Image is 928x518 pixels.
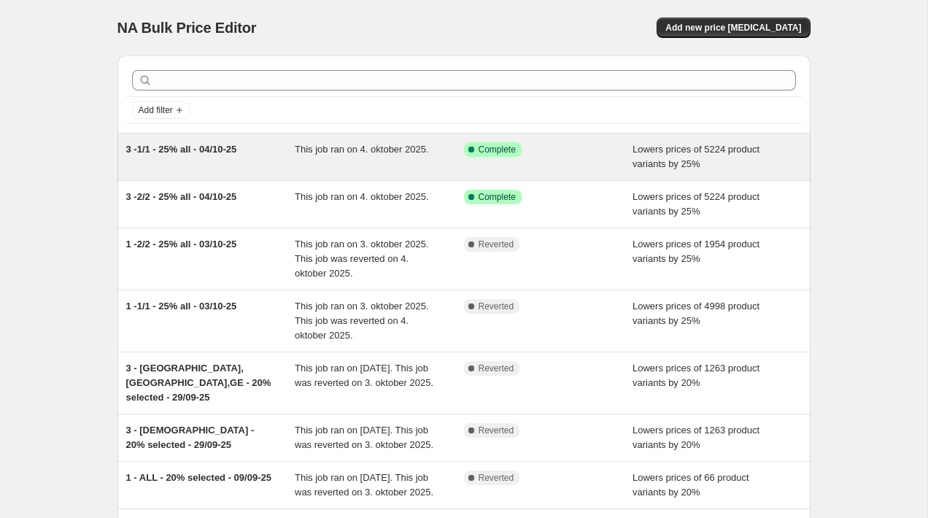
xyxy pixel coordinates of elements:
[295,301,429,341] span: This job ran on 3. oktober 2025. This job was reverted on 4. oktober 2025.
[633,472,749,498] span: Lowers prices of 66 product variants by 20%
[295,425,433,450] span: This job ran on [DATE]. This job was reverted on 3. oktober 2025.
[295,472,433,498] span: This job ran on [DATE]. This job was reverted on 3. oktober 2025.
[633,425,759,450] span: Lowers prices of 1263 product variants by 20%
[479,191,516,203] span: Complete
[126,301,237,312] span: 1 -1/1 - 25% all - 03/10-25
[657,18,810,38] button: Add new price [MEDICAL_DATA]
[295,363,433,388] span: This job ran on [DATE]. This job was reverted on 3. oktober 2025.
[295,239,429,279] span: This job ran on 3. oktober 2025. This job was reverted on 4. oktober 2025.
[479,363,514,374] span: Reverted
[479,472,514,484] span: Reverted
[633,239,759,264] span: Lowers prices of 1954 product variants by 25%
[126,363,271,403] span: 3 - [GEOGRAPHIC_DATA],[GEOGRAPHIC_DATA],GE - 20% selected - 29/09-25
[139,104,173,116] span: Add filter
[295,191,429,202] span: This job ran on 4. oktober 2025.
[633,144,759,169] span: Lowers prices of 5224 product variants by 25%
[633,301,759,326] span: Lowers prices of 4998 product variants by 25%
[633,363,759,388] span: Lowers prices of 1263 product variants by 20%
[117,20,257,36] span: NA Bulk Price Editor
[126,425,255,450] span: 3 - [DEMOGRAPHIC_DATA] - 20% selected - 29/09-25
[126,239,237,250] span: 1 -2/2 - 25% all - 03/10-25
[126,472,271,483] span: 1 - ALL - 20% selected - 09/09-25
[479,144,516,155] span: Complete
[132,101,190,119] button: Add filter
[479,301,514,312] span: Reverted
[479,425,514,436] span: Reverted
[633,191,759,217] span: Lowers prices of 5224 product variants by 25%
[665,22,801,34] span: Add new price [MEDICAL_DATA]
[295,144,429,155] span: This job ran on 4. oktober 2025.
[479,239,514,250] span: Reverted
[126,191,237,202] span: 3 -2/2 - 25% all - 04/10-25
[126,144,237,155] span: 3 -1/1 - 25% all - 04/10-25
